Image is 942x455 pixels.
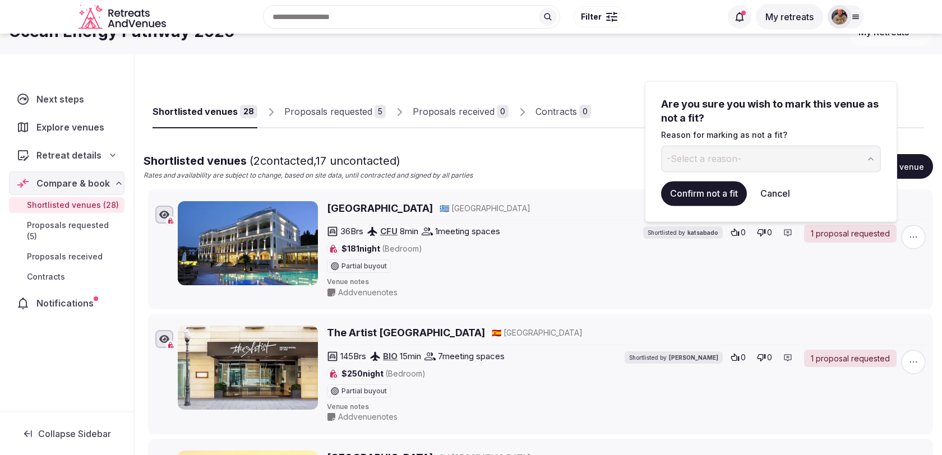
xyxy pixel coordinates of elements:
[832,9,847,25] img: julen
[338,287,398,298] span: Add venue notes
[741,352,746,363] span: 0
[625,351,723,364] div: Shortlisted by
[667,152,741,165] span: -Select a reason-
[27,199,119,211] span: Shortlisted venues (28)
[284,105,372,118] div: Proposals requested
[250,154,400,168] span: ( 2 contacted, 17 uncontacted)
[492,327,501,338] button: 🇪🇸
[9,87,124,111] a: Next steps
[440,203,449,213] span: 🇬🇷
[435,225,500,237] span: 1 meeting spaces
[382,244,422,253] span: (Bedroom)
[643,226,723,239] div: Shortlisted by
[413,96,509,128] a: Proposals received0
[338,411,398,422] span: Add venue notes
[400,350,421,362] span: 15 min
[574,6,625,27] button: Filter
[661,181,747,206] button: Confirm not a fit
[767,352,772,363] span: 0
[144,171,473,180] p: Rates and availability are subject to change, based on site data, until contracted and signed by ...
[36,148,101,162] span: Retreat details
[340,350,366,362] span: 145 Brs
[451,203,530,214] span: [GEOGRAPHIC_DATA]
[767,227,772,238] span: 0
[327,201,433,215] a: [GEOGRAPHIC_DATA]
[741,227,746,238] span: 0
[36,120,109,134] span: Explore venues
[383,351,398,361] a: BIO
[153,105,238,118] div: Shortlisted venues
[27,251,103,262] span: Proposals received
[36,177,110,190] span: Compare & book
[400,225,418,237] span: 8 min
[78,4,168,30] a: Visit the homepage
[340,225,363,237] span: 36 Brs
[38,428,111,439] span: Collapse Sidebar
[9,249,124,264] a: Proposals received
[36,92,89,106] span: Next steps
[9,269,124,285] a: Contracts
[804,350,897,368] a: 1 proposal requested
[240,105,257,118] div: 28
[78,4,168,30] svg: Retreats and Venues company logo
[661,97,881,125] h3: Are you sure you wish to mark this venue as not a fit?
[9,115,124,139] a: Explore venues
[178,201,318,285] img: Corfu Mare Boutique Hotel
[385,369,426,378] span: (Bedroom)
[727,350,749,365] button: 0
[754,350,775,365] button: 0
[178,326,318,410] img: The Artist Grand Hotel of Art
[754,225,775,240] button: 0
[535,96,591,128] a: Contracts0
[327,277,926,287] span: Venue notes
[327,402,926,412] span: Venue notes
[492,328,501,337] span: 🇪🇸
[375,105,386,118] div: 5
[804,225,897,243] a: 1 proposal requested
[36,296,98,310] span: Notifications
[438,350,505,362] span: 7 meeting spaces
[756,11,823,22] a: My retreats
[440,203,449,214] button: 🇬🇷
[9,197,124,213] a: Shortlisted venues (28)
[380,226,398,236] a: CFU
[341,368,426,379] span: $250 night
[535,105,577,118] div: Contracts
[756,4,823,30] button: My retreats
[9,421,124,446] button: Collapse Sidebar
[504,327,583,338] span: [GEOGRAPHIC_DATA]
[687,229,718,236] span: katsabado
[341,263,387,270] span: Partial buyout
[341,388,387,394] span: Partial buyout
[9,291,124,315] a: Notifications
[581,11,602,22] span: Filter
[669,354,718,361] span: [PERSON_NAME]
[579,105,591,118] div: 0
[751,181,799,206] button: Cancel
[341,243,422,254] span: $181 night
[153,96,257,128] a: Shortlisted venues28
[661,130,881,141] p: Reason for marking as not a fit?
[497,105,509,118] div: 0
[27,271,65,282] span: Contracts
[413,105,495,118] div: Proposals received
[727,225,749,240] button: 0
[327,326,485,340] a: The Artist [GEOGRAPHIC_DATA]
[9,217,124,244] a: Proposals requested (5)
[27,220,120,242] span: Proposals requested (5)
[284,96,386,128] a: Proposals requested5
[144,154,400,168] span: Shortlisted venues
